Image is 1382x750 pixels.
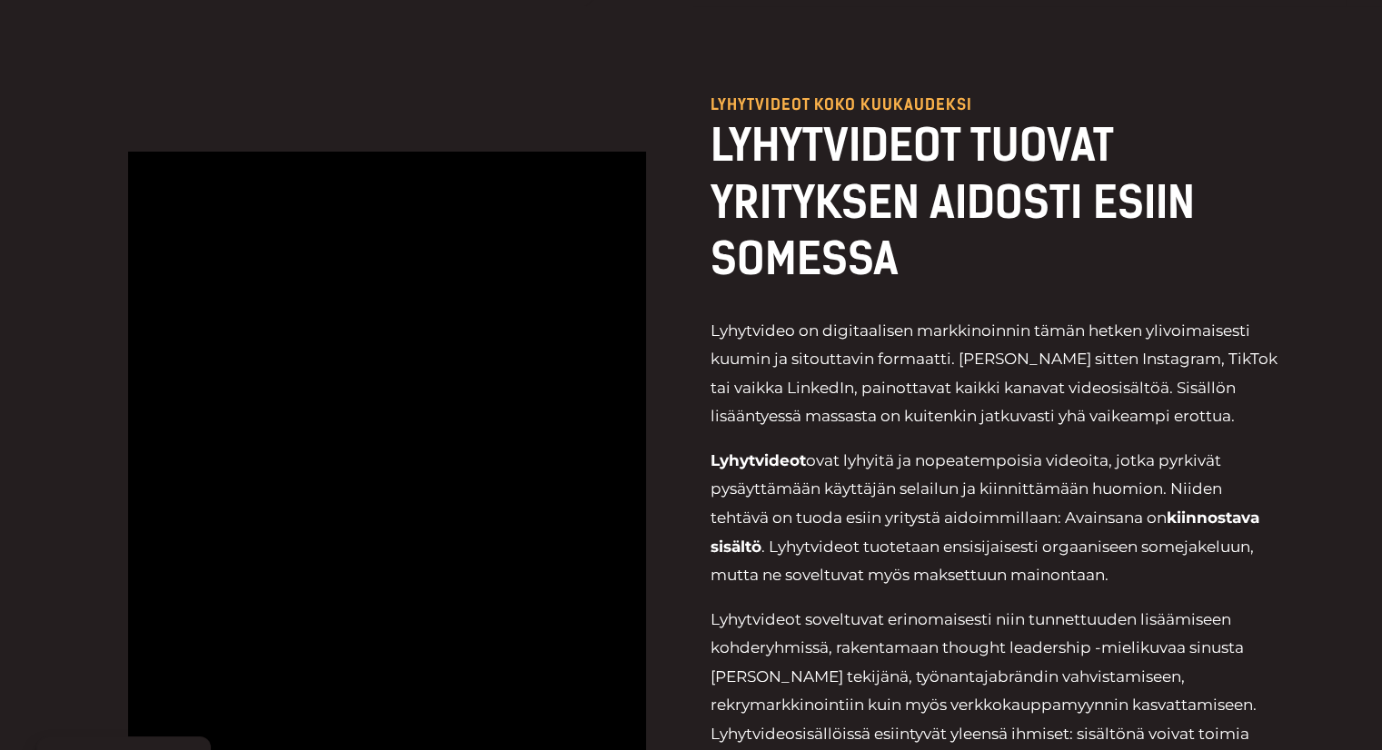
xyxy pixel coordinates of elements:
b: kiinnostava sisältö [710,508,1258,556]
p: Lyhytvideo on digitaalisen markkinoinnin tämän hetken ylivoimaisesti kuumin ja sitouttavin formaa... [710,317,1281,431]
h2: LYHYTVIDEOT TUOVAT YRITYKSEN AIDOSTI ESIIN SOMESSA [710,117,1281,287]
p: LYHYTVIDEOT KOKO KUUKAUDEKSI [710,97,1281,113]
b: Lyhytvideot [710,451,805,469]
p: ovat lyhyitä ja nopeatempoisia videoita, jotka pyrkivät pysäyttämään käyttäjän selailun ja kiinni... [710,447,1281,590]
